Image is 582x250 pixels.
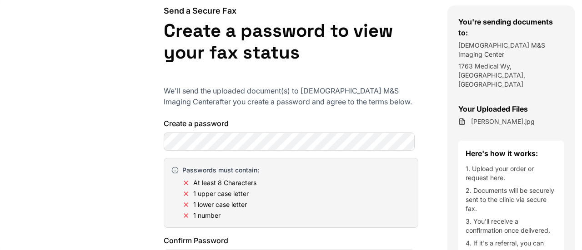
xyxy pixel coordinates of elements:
[193,178,256,187] span: At least 8 Characters
[471,117,535,126] span: Hien Vuong Le.jpg
[458,103,564,114] h3: Your Uploaded Files
[466,148,557,159] h4: Here's how it works:
[193,189,249,198] span: 1 upper case letter
[164,85,418,107] p: We'll send the uploaded document(s) to [DEMOGRAPHIC_DATA] M&S Imaging Center after you create a p...
[458,16,564,38] h3: You're sending documents to:
[458,41,564,59] p: [DEMOGRAPHIC_DATA] M&S Imaging Center
[466,164,557,182] li: 1. Upload your order or request here.
[193,200,247,209] span: 1 lower case letter
[164,118,418,129] label: Create a password
[164,5,418,16] h2: Send a Secure Fax
[164,20,418,64] h1: Create a password to view your fax status
[466,217,557,235] li: 3. You'll receive a confirmation once delivered.
[182,166,259,175] span: Passwords must contain:
[466,186,557,213] li: 2. Documents will be securely sent to the clinic via secure fax.
[458,62,564,89] p: 1763 Medical Wy, [GEOGRAPHIC_DATA], [GEOGRAPHIC_DATA]
[193,211,221,220] span: 1 number
[164,235,418,246] label: Confirm Password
